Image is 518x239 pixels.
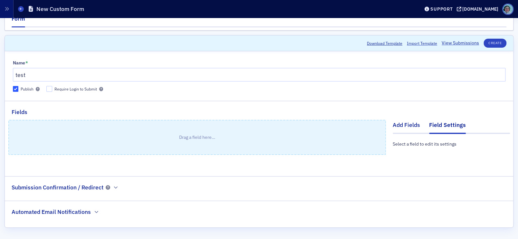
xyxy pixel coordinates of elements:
input: Require Login to Submit [46,86,52,92]
div: Support [430,6,453,12]
div: Field Settings [429,121,466,134]
div: Add Fields [393,121,420,133]
div: [DOMAIN_NAME] [462,6,498,12]
div: Select a field to edit its settings [393,141,510,148]
input: Publish [13,86,19,92]
abbr: This field is required [25,61,28,65]
span: Import Template [407,40,437,46]
div: Publish [21,86,34,92]
p: Drag a field here… [9,120,385,154]
span: Profile [502,4,513,15]
button: [DOMAIN_NAME] [456,7,501,11]
div: Require Login to Submit [54,86,97,92]
button: Download Template [367,40,402,46]
h2: Submission Confirmation / Redirect [12,183,103,192]
h1: New Custom Form [36,5,84,13]
span: View Submissions [442,40,479,46]
div: Form [12,14,25,27]
h2: Fields [12,108,27,116]
h2: Automated Email Notifications [12,208,91,216]
button: Create [484,39,506,48]
div: Name [13,60,25,66]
